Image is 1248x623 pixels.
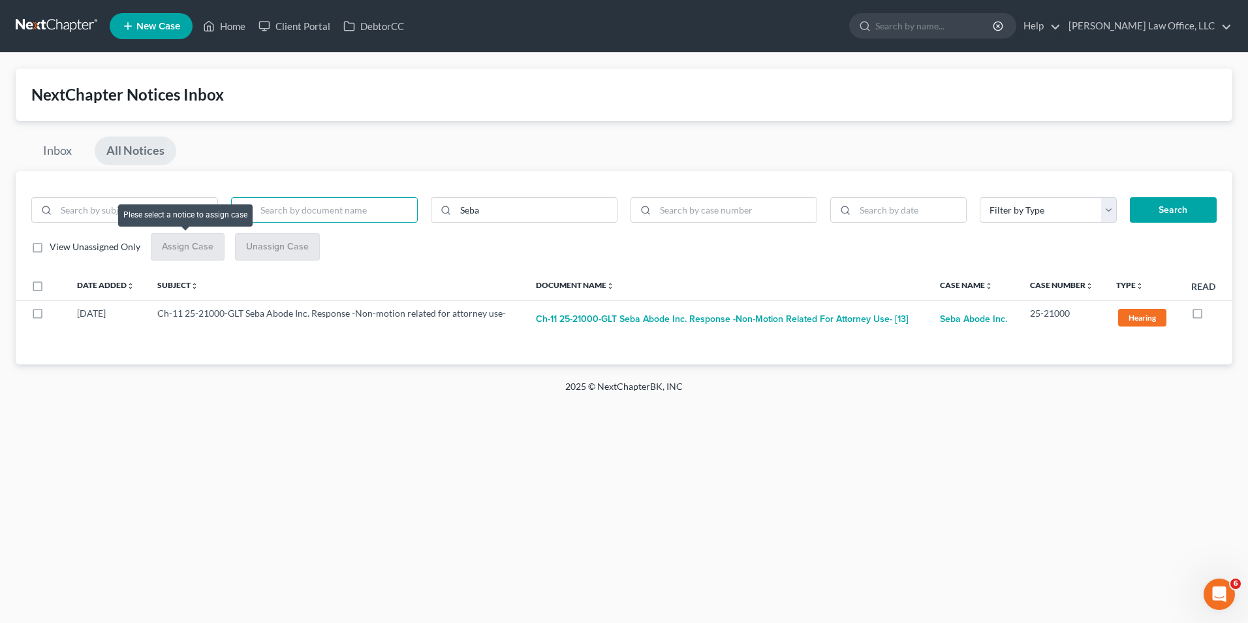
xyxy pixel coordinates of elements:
[31,84,1217,105] div: NextChapter Notices Inbox
[191,282,198,290] i: unfold_more
[1191,280,1215,293] label: Read
[337,14,411,38] a: DebtorCC
[1136,282,1144,290] i: unfold_more
[1017,14,1061,38] a: Help
[1062,14,1232,38] a: [PERSON_NAME] Law Office, LLC
[118,204,253,226] div: Plese select a notice to assign case
[252,380,996,404] div: 2025 © NextChapterBK, INC
[77,280,134,290] a: Date Addedunfold_more
[536,307,909,333] button: Ch-11 25-21000-GLT Seba Abode Inc. Response -Non-motion related for attorney use- [13]
[1230,579,1241,589] span: 6
[256,198,417,223] input: Search by document name
[655,198,817,223] input: Search by case number
[1130,197,1217,223] button: Search
[1116,307,1170,328] a: Hearing
[1204,579,1235,610] iframe: Intercom live chat
[136,22,180,31] span: New Case
[50,241,140,252] span: View Unassigned Only
[985,282,993,290] i: unfold_more
[855,198,967,223] input: Search by date
[1085,282,1093,290] i: unfold_more
[127,282,134,290] i: unfold_more
[67,300,147,338] td: [DATE]
[1116,280,1144,290] a: Typeunfold_more
[147,300,525,338] td: Ch-11 25-21000-GLT Seba Abode Inc. Response -Non-motion related for attorney use-
[1118,309,1166,327] span: Hearing
[196,14,252,38] a: Home
[940,307,1007,333] a: Seba Abode Inc.
[1030,280,1093,290] a: Case Numberunfold_more
[31,136,84,165] a: Inbox
[940,280,993,290] a: Case Nameunfold_more
[56,198,217,223] input: Search by subject
[606,282,614,290] i: unfold_more
[456,198,617,223] input: Search by case name
[252,14,337,38] a: Client Portal
[157,280,198,290] a: Subjectunfold_more
[1020,300,1106,338] td: 25-21000
[95,136,176,165] a: All Notices
[536,280,614,290] a: Document Nameunfold_more
[875,14,995,38] input: Search by name...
